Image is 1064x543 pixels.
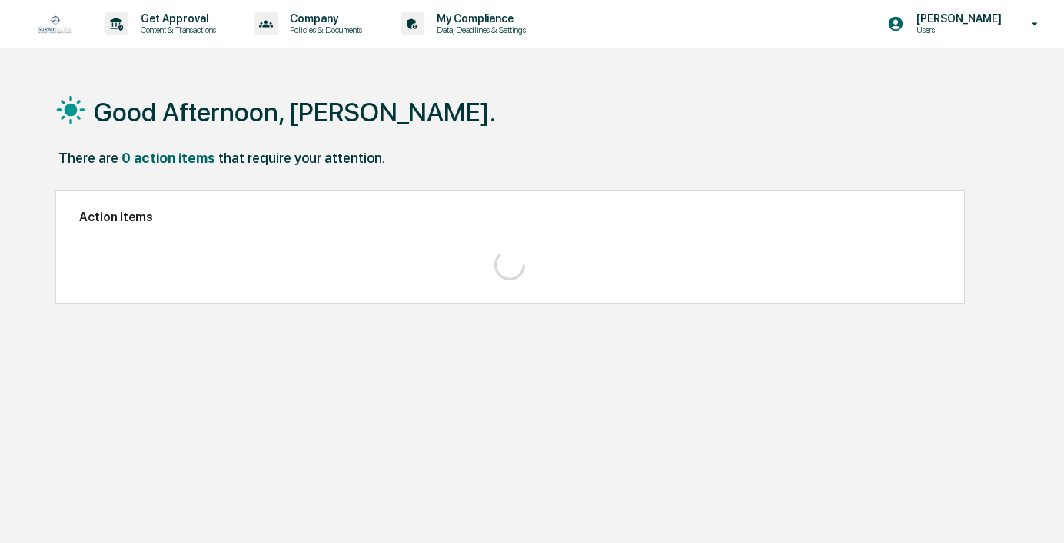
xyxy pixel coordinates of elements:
p: Company [278,12,370,25]
div: There are [58,150,118,166]
div: that require your attention. [218,150,385,166]
p: My Compliance [424,12,534,25]
p: Users [904,25,1009,35]
p: Data, Deadlines & Settings [424,25,534,35]
h2: Action Items [79,210,941,224]
p: Content & Transactions [128,25,224,35]
div: 0 action items [121,150,215,166]
p: Policies & Documents [278,25,370,35]
p: [PERSON_NAME] [904,12,1009,25]
h1: Good Afternoon, [PERSON_NAME]. [94,97,496,127]
p: Get Approval [128,12,224,25]
img: logo [37,12,74,35]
